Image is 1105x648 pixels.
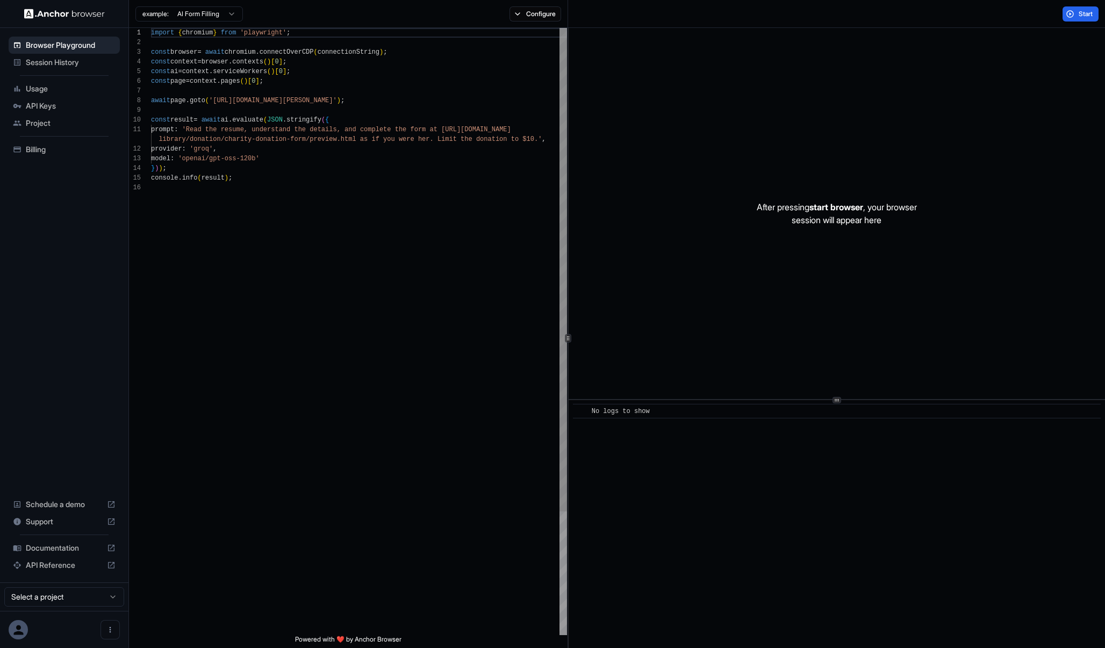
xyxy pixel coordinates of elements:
[151,97,170,104] span: await
[159,165,162,172] span: )
[271,58,275,66] span: [
[286,116,321,124] span: stringify
[213,68,267,75] span: serviceWorkers
[151,145,182,153] span: provider
[26,499,103,510] span: Schedule a demo
[151,29,174,37] span: import
[159,136,352,143] span: library/donation/charity-donation-form/preview.htm
[151,77,170,85] span: const
[170,97,186,104] span: page
[24,9,105,19] img: Anchor Logo
[217,77,220,85] span: .
[228,58,232,66] span: .
[283,116,286,124] span: .
[255,77,259,85] span: ]
[129,76,141,86] div: 6
[9,141,120,158] div: Billing
[182,68,209,75] span: context
[205,48,225,56] span: await
[178,29,182,37] span: {
[129,86,141,96] div: 7
[142,10,169,18] span: example:
[129,67,141,76] div: 5
[314,48,318,56] span: (
[341,97,345,104] span: ;
[279,58,283,66] span: ]
[228,174,232,182] span: ;
[26,560,103,571] span: API Reference
[26,118,116,129] span: Project
[9,115,120,132] div: Project
[205,97,209,104] span: (
[321,116,325,124] span: (
[170,77,186,85] span: page
[9,80,120,97] div: Usage
[267,58,271,66] span: )
[129,57,141,67] div: 4
[263,58,267,66] span: (
[182,126,376,133] span: 'Read the resume, understand the details, and comp
[286,29,290,37] span: ;
[275,58,278,66] span: 0
[155,165,159,172] span: )
[232,58,263,66] span: contexts
[252,77,255,85] span: 0
[129,173,141,183] div: 15
[202,174,225,182] span: result
[232,116,263,124] span: evaluate
[510,6,562,22] button: Configure
[26,83,116,94] span: Usage
[151,116,170,124] span: const
[202,58,228,66] span: browser
[178,155,259,162] span: 'openai/gpt-oss-120b'
[129,125,141,134] div: 11
[267,116,283,124] span: JSON
[260,48,314,56] span: connectOverCDP
[26,543,103,553] span: Documentation
[228,116,232,124] span: .
[9,557,120,574] div: API Reference
[275,68,278,75] span: [
[225,48,256,56] span: chromium
[318,48,379,56] span: connectionString
[170,68,178,75] span: ai
[267,68,271,75] span: (
[129,38,141,47] div: 2
[170,116,193,124] span: result
[190,145,213,153] span: 'groq'
[809,202,863,212] span: start browser
[190,97,205,104] span: goto
[129,154,141,163] div: 13
[9,496,120,513] div: Schedule a demo
[260,77,263,85] span: ;
[757,201,917,226] p: After pressing , your browser session will appear here
[26,144,116,155] span: Billing
[248,77,252,85] span: [
[186,97,190,104] span: .
[182,145,186,153] span: :
[578,406,584,417] span: ​
[221,29,236,37] span: from
[129,105,141,115] div: 9
[9,513,120,530] div: Support
[190,77,217,85] span: context
[182,29,213,37] span: chromium
[221,77,240,85] span: pages
[209,68,213,75] span: .
[9,37,120,54] div: Browser Playground
[101,620,120,639] button: Open menu
[240,77,244,85] span: (
[151,165,155,172] span: }
[170,58,197,66] span: context
[1079,10,1094,18] span: Start
[286,68,290,75] span: ;
[376,126,511,133] span: lete the form at [URL][DOMAIN_NAME]
[383,48,387,56] span: ;
[213,29,217,37] span: }
[240,29,286,37] span: 'playwright'
[151,126,174,133] span: prompt
[163,165,167,172] span: ;
[26,516,103,527] span: Support
[178,174,182,182] span: .
[279,68,283,75] span: 0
